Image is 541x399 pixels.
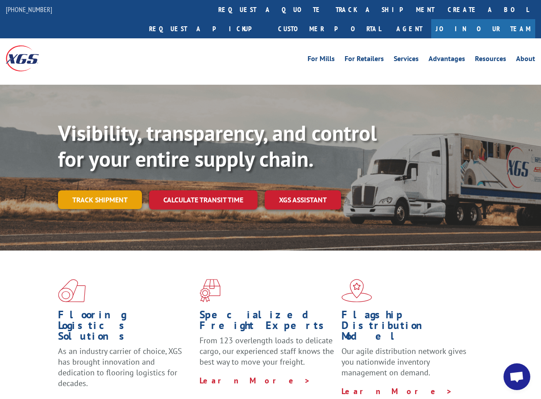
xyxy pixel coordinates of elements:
[475,55,506,65] a: Resources
[58,279,86,302] img: xgs-icon-total-supply-chain-intelligence-red
[341,386,453,396] a: Learn More >
[200,279,221,302] img: xgs-icon-focused-on-flooring-red
[308,55,335,65] a: For Mills
[58,119,377,173] b: Visibility, transparency, and control for your entire supply chain.
[345,55,384,65] a: For Retailers
[341,346,466,378] span: Our agile distribution network gives you nationwide inventory management on demand.
[58,346,182,388] span: As an industry carrier of choice, XGS has brought innovation and dedication to flooring logistics...
[200,375,311,386] a: Learn More >
[394,55,419,65] a: Services
[58,309,193,346] h1: Flooring Logistics Solutions
[341,309,476,346] h1: Flagship Distribution Model
[504,363,530,390] div: Open chat
[149,190,258,210] a: Calculate transit time
[58,190,142,209] a: Track shipment
[265,190,341,210] a: XGS ASSISTANT
[516,55,535,65] a: About
[6,5,52,14] a: [PHONE_NUMBER]
[387,19,431,38] a: Agent
[271,19,387,38] a: Customer Portal
[200,309,334,335] h1: Specialized Freight Experts
[142,19,271,38] a: Request a pickup
[431,19,535,38] a: Join Our Team
[341,279,372,302] img: xgs-icon-flagship-distribution-model-red
[200,335,334,375] p: From 123 overlength loads to delicate cargo, our experienced staff knows the best way to move you...
[429,55,465,65] a: Advantages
